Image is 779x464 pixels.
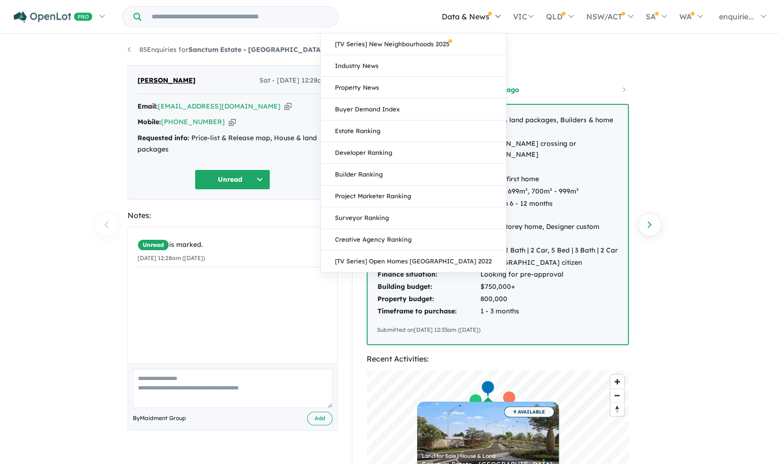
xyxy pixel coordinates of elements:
[480,173,618,186] td: Buy the first home
[137,102,158,110] strong: Email:
[137,134,189,142] strong: Requested info:
[259,75,328,86] span: Sat - [DATE] 12:28am
[158,102,281,110] a: [EMAIL_ADDRESS][DOMAIN_NAME]
[480,114,618,138] td: House & land packages, Builders & home designs
[377,325,618,335] div: Submitted on [DATE] 12:33am ([DATE])
[610,402,624,416] button: Reset bearing to north
[321,229,506,251] a: Creative Agency Ranking
[133,413,186,423] span: By Maidment Group
[504,406,554,417] span: 9 AVAILABLE
[128,45,324,54] a: 85Enquiries forSanctum Estate - [GEOGRAPHIC_DATA]
[321,164,506,186] a: Builder Ranking
[610,388,624,402] button: Zoom out
[137,75,196,86] span: [PERSON_NAME]
[143,7,336,27] input: Try estate name, suburb, builder or developer
[137,239,169,251] span: Unread
[128,44,652,56] nav: breadcrumb
[321,34,506,55] a: [TV Series] New Neighbourhoods 2025
[422,454,554,459] div: Land for Sale | House & Land
[480,257,618,269] td: [DEMOGRAPHIC_DATA] citizen
[367,353,629,365] div: Recent Activities:
[377,305,480,318] td: Timeframe to purchase:
[188,45,324,54] strong: Sanctum Estate - [GEOGRAPHIC_DATA]
[229,117,236,127] button: Copy
[321,77,506,99] a: Property News
[161,118,225,126] a: [PHONE_NUMBER]
[480,245,618,257] td: 4 Bed | 2 Bath | 2 Car, 5 Bed | 3 Bath | 2 Car
[321,251,506,272] a: [TV Series] Open Homes [GEOGRAPHIC_DATA] 2022
[321,120,506,142] a: Estate Ranking
[137,133,328,155] div: Price-list & Release map, House & land packages
[321,186,506,207] a: Project Marketer Ranking
[480,161,618,173] td: 4818
[137,118,161,126] strong: Mobile:
[480,186,618,198] td: 500m² - 699m², 700m² - 999m²
[480,138,618,161] td: [PERSON_NAME] crossing or [PERSON_NAME]
[610,403,624,416] span: Reset bearing to north
[480,293,618,305] td: 800,000
[14,11,93,23] img: Openlot PRO Logo White
[377,269,480,281] td: Finance situation:
[377,281,480,293] td: Building budget:
[284,101,291,111] button: Copy
[137,254,205,262] small: [DATE] 12:28am ([DATE])
[610,375,624,388] button: Zoom in
[321,207,506,229] a: Surveyor Ranking
[480,305,618,318] td: 1 - 3 months
[502,390,516,407] div: Map marker
[377,293,480,305] td: Property budget:
[321,142,506,164] a: Developer Ranking
[468,393,482,410] div: Map marker
[719,12,754,21] span: enquirie...
[480,380,495,397] div: Map marker
[137,239,335,251] div: is marked.
[480,198,618,221] td: Titling in 6 - 12 months
[480,221,618,245] td: Single storey home, Designer custom home
[321,99,506,120] a: Buyer Demand Index
[480,269,618,281] td: Looking for pre-approval
[480,281,618,293] td: $750,000+
[321,55,506,77] a: Industry News
[195,169,270,190] button: Unread
[307,412,333,425] button: Add
[128,209,338,222] div: Notes:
